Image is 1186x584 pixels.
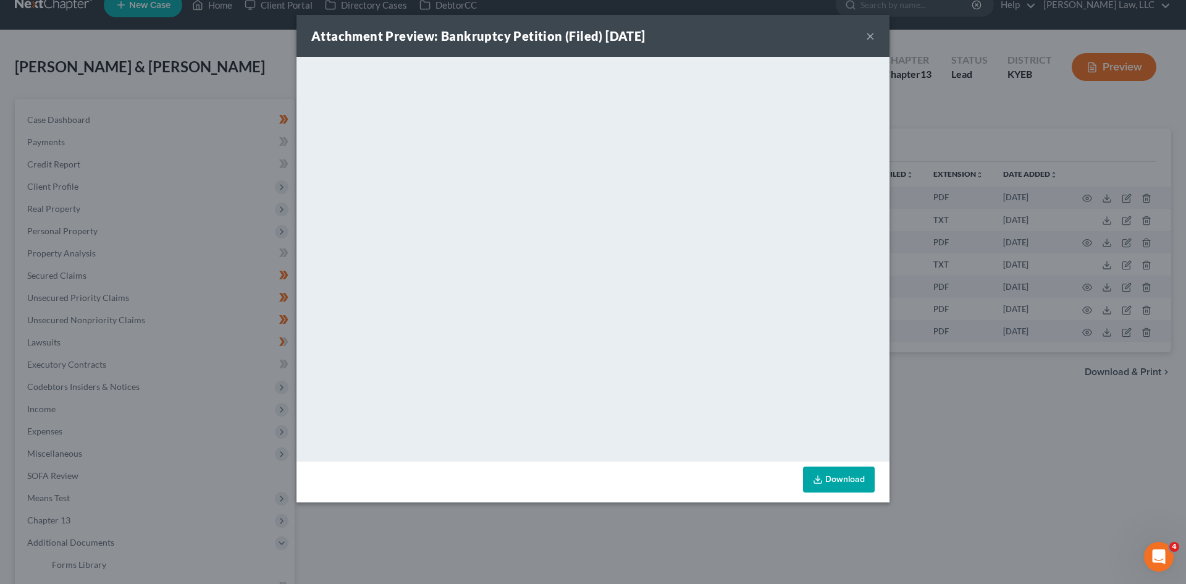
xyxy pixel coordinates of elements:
span: 4 [1169,542,1179,552]
strong: Attachment Preview: Bankruptcy Petition (Filed) [DATE] [311,28,646,43]
iframe: Intercom live chat [1144,542,1174,572]
a: Download [803,467,875,493]
button: × [866,28,875,43]
iframe: <object ng-attr-data='[URL][DOMAIN_NAME]' type='application/pdf' width='100%' height='650px'></ob... [296,57,889,459]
